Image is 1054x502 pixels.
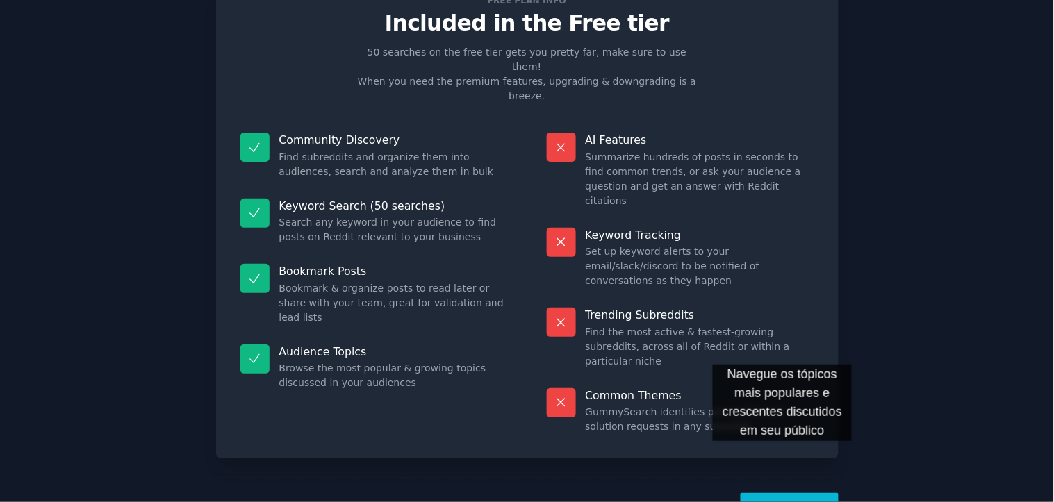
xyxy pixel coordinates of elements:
[279,281,508,325] dd: Bookmark & organize posts to read later or share with your team, great for validation and lead lists
[586,133,814,147] p: AI Features
[586,150,814,208] dd: Summarize hundreds of posts in seconds to find common trends, or ask your audience a question and...
[586,388,814,403] p: Common Themes
[279,361,508,390] dd: Browse the most popular & growing topics discussed in your audiences
[586,244,814,288] dd: Set up keyword alerts to your email/slack/discord to be notified of conversations as they happen
[586,228,814,242] p: Keyword Tracking
[279,199,508,213] p: Keyword Search (50 searches)
[279,150,508,179] dd: Find subreddits and organize them into audiences, search and analyze them in bulk
[352,45,702,103] p: 50 searches on the free tier gets you pretty far, make sure to use them! When you need the premiu...
[279,215,508,244] dd: Search any keyword in your audience to find posts on Reddit relevant to your business
[586,308,814,322] p: Trending Subreddits
[279,264,508,278] p: Bookmark Posts
[586,405,814,434] dd: GummySearch identifies pain points and solution requests in any subreddit
[279,344,508,359] p: Audience Topics
[231,11,824,35] p: Included in the Free tier
[279,133,508,147] p: Community Discovery
[586,325,814,369] dd: Find the most active & fastest-growing subreddits, across all of Reddit or within a particular niche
